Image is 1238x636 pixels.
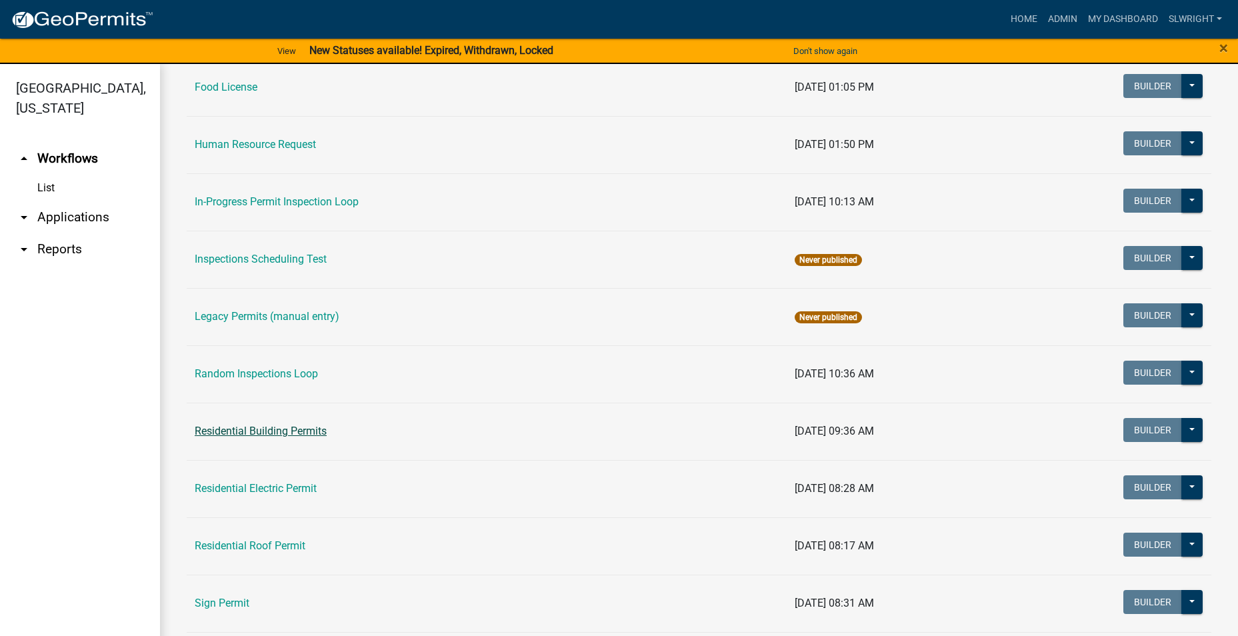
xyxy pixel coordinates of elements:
button: Don't show again [788,40,863,62]
button: Builder [1123,131,1182,155]
span: [DATE] 08:31 AM [795,597,874,609]
button: Builder [1123,246,1182,270]
span: × [1219,39,1228,57]
button: Builder [1123,418,1182,442]
button: Builder [1123,475,1182,499]
span: [DATE] 10:36 AM [795,367,874,380]
button: Builder [1123,361,1182,385]
a: Food License [195,81,257,93]
a: Inspections Scheduling Test [195,253,327,265]
i: arrow_drop_down [16,241,32,257]
span: [DATE] 10:13 AM [795,195,874,208]
span: [DATE] 01:05 PM [795,81,874,93]
span: Never published [795,311,862,323]
span: [DATE] 08:28 AM [795,482,874,495]
a: Residential Building Permits [195,425,327,437]
a: Random Inspections Loop [195,367,318,380]
strong: New Statuses available! Expired, Withdrawn, Locked [309,44,553,57]
a: Admin [1043,7,1083,32]
button: Builder [1123,189,1182,213]
a: View [272,40,301,62]
a: Legacy Permits (manual entry) [195,310,339,323]
i: arrow_drop_down [16,209,32,225]
span: Never published [795,254,862,266]
a: slwright [1163,7,1227,32]
a: Human Resource Request [195,138,316,151]
span: [DATE] 08:17 AM [795,539,874,552]
button: Builder [1123,303,1182,327]
button: Builder [1123,533,1182,557]
span: [DATE] 09:36 AM [795,425,874,437]
a: Residential Roof Permit [195,539,305,552]
button: Builder [1123,590,1182,614]
a: In-Progress Permit Inspection Loop [195,195,359,208]
button: Close [1219,40,1228,56]
button: Builder [1123,74,1182,98]
span: [DATE] 01:50 PM [795,138,874,151]
a: Sign Permit [195,597,249,609]
a: My Dashboard [1083,7,1163,32]
i: arrow_drop_up [16,151,32,167]
a: Residential Electric Permit [195,482,317,495]
a: Home [1005,7,1043,32]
